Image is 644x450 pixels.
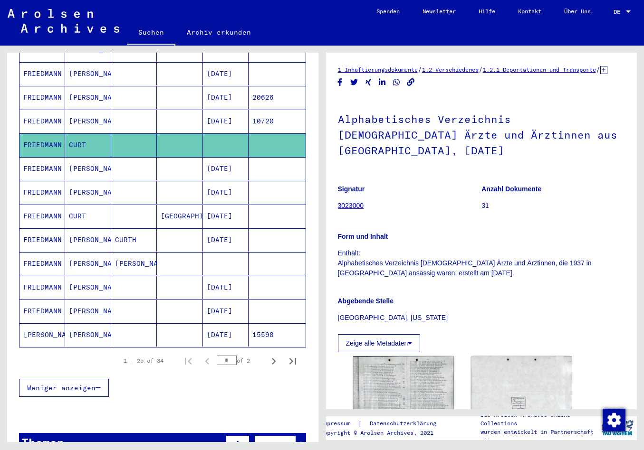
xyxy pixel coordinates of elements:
button: Previous page [198,351,217,370]
mat-cell: [GEOGRAPHIC_DATA] [157,205,202,228]
mat-cell: FRIEDMANN [19,276,65,299]
mat-cell: [PERSON_NAME] [19,323,65,347]
mat-cell: FRIEDMANN [19,110,65,133]
a: 1.2 Verschiedenes [422,66,479,73]
button: Share on WhatsApp [392,76,402,88]
button: Share on LinkedIn [377,76,387,88]
mat-cell: FRIEDMANN [19,181,65,204]
mat-cell: [PERSON_NAME] [65,86,111,109]
mat-cell: 15598 [249,323,305,347]
button: Share on Xing [364,76,374,88]
a: Datenschutzerklärung [362,419,448,429]
span: Filter [262,440,288,449]
div: 1 – 25 of 34 [124,356,163,365]
mat-cell: [DATE] [203,276,249,299]
a: Archiv erkunden [175,21,262,44]
a: Impressum [320,419,358,429]
mat-cell: CURT [65,133,111,157]
mat-cell: [DATE] [203,323,249,347]
img: Zustimmung ändern [603,409,625,431]
a: Suchen [127,21,175,46]
span: / [479,65,483,74]
button: Share on Facebook [335,76,345,88]
button: Copy link [406,76,416,88]
mat-cell: FRIEDMANN [19,252,65,275]
mat-cell: [PERSON_NAME] [65,228,111,252]
mat-cell: FRIEDMANN [19,205,65,228]
b: Signatur [338,185,365,193]
div: of 2 [217,356,264,365]
span: Datensätze gefunden [105,440,186,449]
mat-cell: [DATE] [203,157,249,180]
mat-cell: [PERSON_NAME] [65,252,111,275]
b: Abgebende Stelle [338,297,394,305]
img: 002.jpg [471,356,572,426]
mat-cell: [DATE] [203,86,249,109]
p: [GEOGRAPHIC_DATA], [US_STATE] [338,313,625,323]
img: yv_logo.png [600,416,635,440]
h1: Alphabetisches Verzeichnis [DEMOGRAPHIC_DATA] Ärzte und Ärztinnen aus [GEOGRAPHIC_DATA], [DATE] [338,97,625,170]
b: Form und Inhalt [338,233,388,240]
mat-cell: [PERSON_NAME] [65,62,111,85]
mat-cell: FRIEDMANN [19,86,65,109]
p: Copyright © Arolsen Archives, 2021 [320,429,448,437]
button: Last page [283,351,302,370]
a: 1.2.1 Deportationen und Transporte [483,66,596,73]
mat-cell: [PERSON_NAME] [111,252,157,275]
mat-cell: 20626 [249,86,305,109]
button: Zeige alle Metadaten [338,334,421,352]
div: | [320,419,448,429]
span: / [418,65,422,74]
mat-cell: [DATE] [203,205,249,228]
mat-cell: [DATE] [203,62,249,85]
p: 31 [481,201,625,211]
mat-cell: [PERSON_NAME] [65,181,111,204]
p: wurden entwickelt in Partnerschaft mit [481,428,598,445]
span: DE [614,9,624,15]
mat-cell: [DATE] [203,110,249,133]
mat-cell: [DATE] [203,181,249,204]
mat-cell: [PERSON_NAME] [65,300,111,323]
b: Anzahl Dokumente [481,185,541,193]
mat-cell: [PERSON_NAME] [65,276,111,299]
mat-cell: CURTH [111,228,157,252]
button: Weniger anzeigen [19,379,109,397]
button: First page [179,351,198,370]
a: 3023000 [338,202,364,209]
span: 6 [101,440,105,449]
mat-cell: FRIEDMANN [19,157,65,180]
mat-cell: CURT [65,205,111,228]
button: Share on Twitter [349,76,359,88]
mat-cell: FRIEDMANN [19,62,65,85]
mat-cell: [DATE] [203,300,249,323]
mat-cell: FRIEDMANN [19,133,65,157]
img: 001.jpg [353,356,454,427]
mat-cell: FRIEDMANN [19,300,65,323]
button: Next page [264,351,283,370]
span: Weniger anzeigen [27,384,96,392]
mat-cell: [DATE] [203,228,249,252]
a: 1 Inhaftierungsdokumente [338,66,418,73]
mat-cell: [PERSON_NAME] [65,157,111,180]
span: / [596,65,600,74]
p: Enthält: Alphabetisches Verzeichnis [DEMOGRAPHIC_DATA] Ärzte und Ärztinnen, die 1937 in [GEOGRAPH... [338,248,625,278]
mat-cell: [PERSON_NAME] [65,110,111,133]
p: Die Arolsen Archives Online-Collections [481,411,598,428]
img: Arolsen_neg.svg [8,9,119,33]
mat-cell: 10720 [249,110,305,133]
mat-cell: [PERSON_NAME] [65,323,111,347]
div: Zustimmung ändern [602,408,625,431]
mat-cell: FRIEDMANN [19,228,65,252]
